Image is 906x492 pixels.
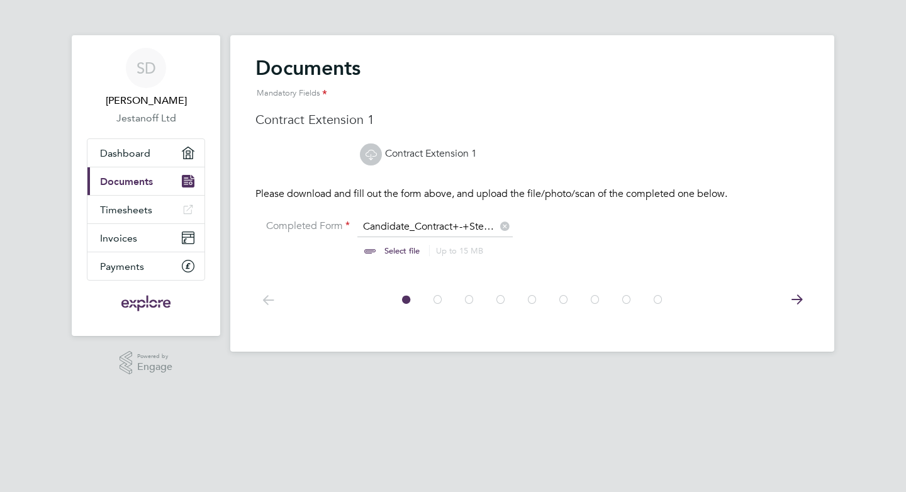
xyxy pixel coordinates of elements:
[100,232,137,244] span: Invoices
[137,362,172,372] span: Engage
[100,147,150,159] span: Dashboard
[255,55,809,106] h2: Documents
[87,196,204,223] a: Timesheets
[87,111,205,126] a: Jestanoff Ltd
[255,81,809,106] div: Mandatory Fields
[87,293,205,313] a: Go to home page
[87,48,205,108] a: SD[PERSON_NAME]
[255,187,809,201] p: Please download and fill out the form above, and upload the file/photo/scan of the completed one ...
[255,220,350,233] label: Completed Form
[137,351,172,362] span: Powered by
[100,204,152,216] span: Timesheets
[137,60,156,76] span: SD
[360,147,477,160] a: Contract Extension 1
[87,224,204,252] a: Invoices
[120,351,173,375] a: Powered byEngage
[87,139,204,167] a: Dashboard
[100,260,144,272] span: Payments
[87,93,205,108] span: Stefan Dzhestanov
[87,167,204,195] a: Documents
[87,252,204,280] a: Payments
[100,176,153,187] span: Documents
[120,293,172,313] img: exploregroup-logo-retina.png
[255,111,809,128] h3: Contract Extension 1
[72,35,220,336] nav: Main navigation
